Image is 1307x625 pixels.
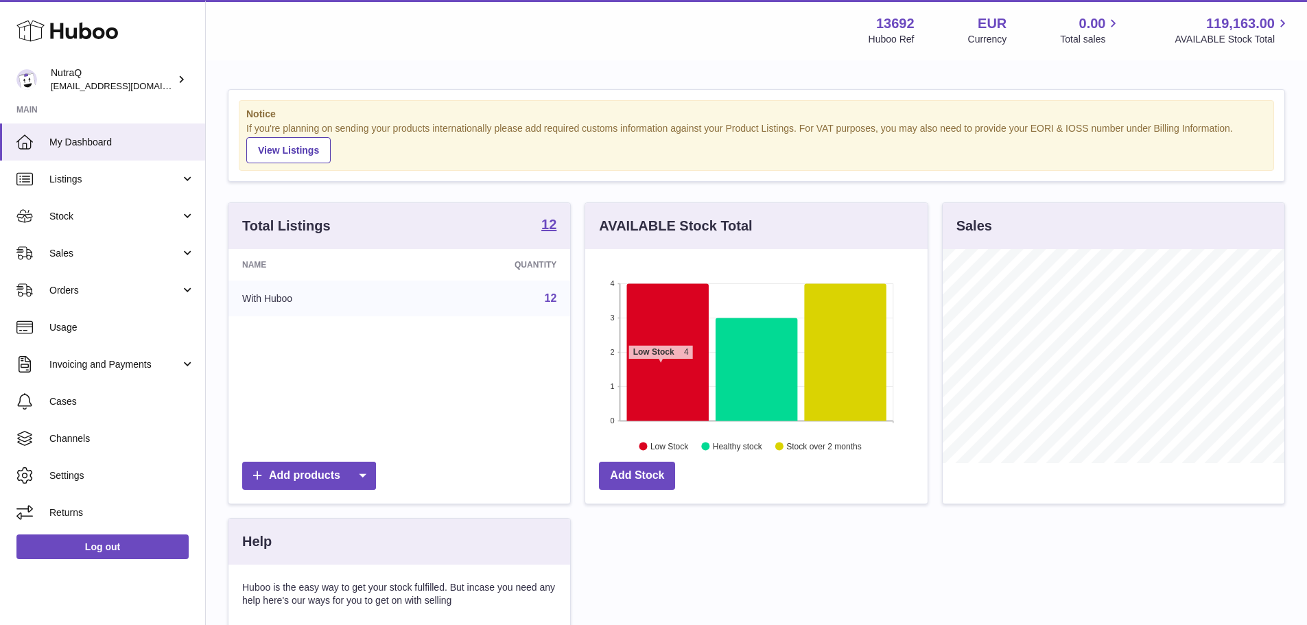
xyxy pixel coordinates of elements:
[611,314,615,322] text: 3
[611,348,615,356] text: 2
[246,122,1267,163] div: If you're planning on sending your products internationally please add required customs informati...
[49,136,195,149] span: My Dashboard
[1060,14,1121,46] a: 0.00 Total sales
[16,69,37,90] img: log@nutraq.com
[409,249,570,281] th: Quantity
[49,432,195,445] span: Channels
[876,14,915,33] strong: 13692
[968,33,1007,46] div: Currency
[49,358,180,371] span: Invoicing and Payments
[49,173,180,186] span: Listings
[541,217,556,231] strong: 12
[611,382,615,390] text: 1
[1206,14,1275,33] span: 119,163.00
[51,67,174,93] div: NutraQ
[49,210,180,223] span: Stock
[242,462,376,490] a: Add products
[684,347,689,357] tspan: 4
[49,284,180,297] span: Orders
[49,247,180,260] span: Sales
[49,395,195,408] span: Cases
[787,441,862,451] text: Stock over 2 months
[633,347,674,357] tspan: Low Stock
[242,581,556,607] p: Huboo is the easy way to get your stock fulfilled. But incase you need any help here's our ways f...
[242,532,272,551] h3: Help
[541,217,556,234] a: 12
[1060,33,1121,46] span: Total sales
[1079,14,1106,33] span: 0.00
[545,292,557,304] a: 12
[650,441,689,451] text: Low Stock
[49,321,195,334] span: Usage
[51,80,202,91] span: [EMAIL_ADDRESS][DOMAIN_NAME]
[599,217,752,235] h3: AVAILABLE Stock Total
[16,534,189,559] a: Log out
[49,469,195,482] span: Settings
[228,281,409,316] td: With Huboo
[713,441,763,451] text: Healthy stock
[956,217,992,235] h3: Sales
[869,33,915,46] div: Huboo Ref
[242,217,331,235] h3: Total Listings
[246,137,331,163] a: View Listings
[1175,14,1291,46] a: 119,163.00 AVAILABLE Stock Total
[1175,33,1291,46] span: AVAILABLE Stock Total
[978,14,1006,33] strong: EUR
[49,506,195,519] span: Returns
[611,279,615,287] text: 4
[246,108,1267,121] strong: Notice
[599,462,675,490] a: Add Stock
[611,416,615,425] text: 0
[228,249,409,281] th: Name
